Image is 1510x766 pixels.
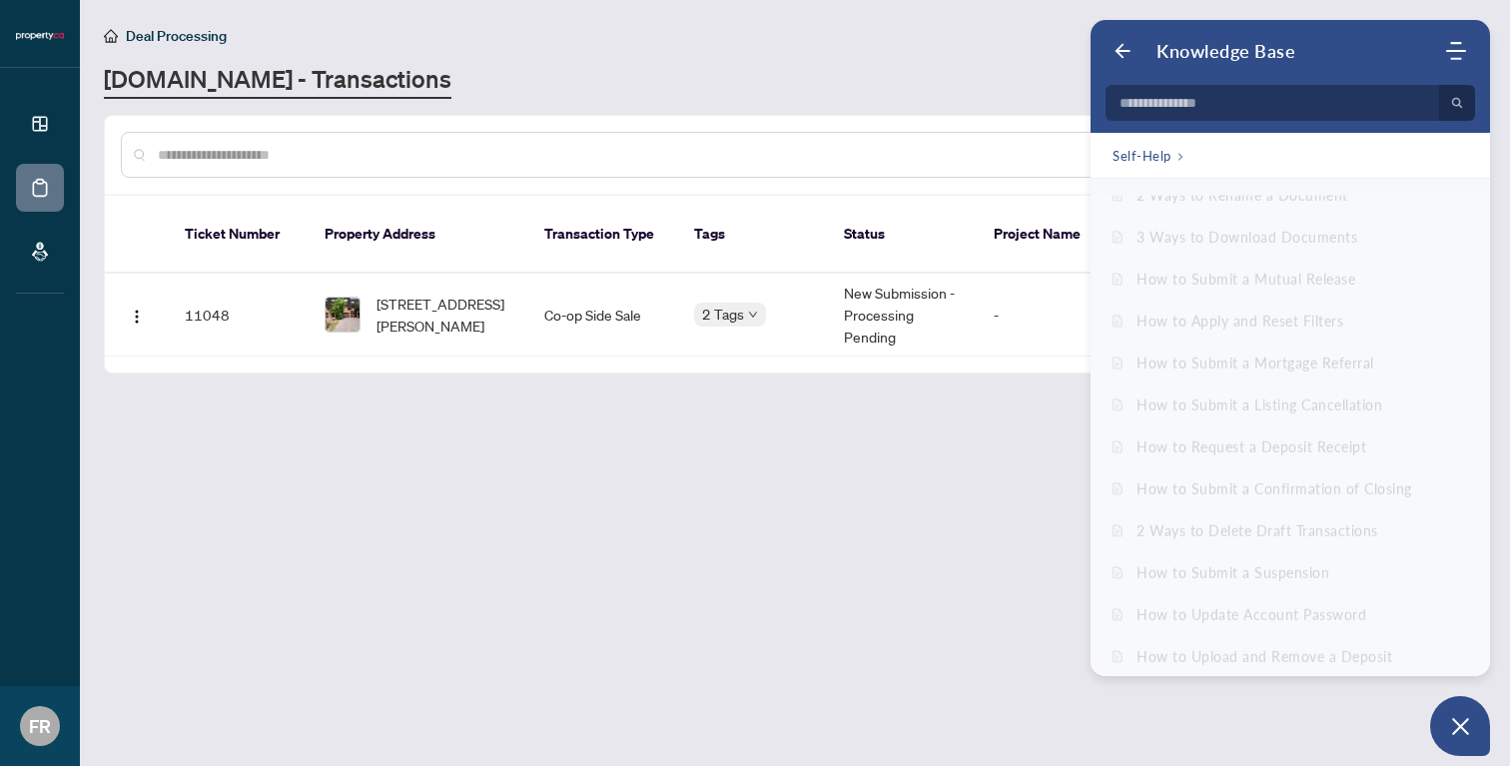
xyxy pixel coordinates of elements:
span: [STREET_ADDRESS][PERSON_NAME] [377,293,512,337]
span: 3 Ways to Download Documents [1136,212,1357,229]
a: How to Submit a Listing Cancellation [1091,368,1490,408]
span: How to Submit a Suspension [1136,547,1329,564]
a: How to Submit a Suspension [1091,535,1490,576]
td: Co-op Side Sale [528,274,678,357]
a: How to Apply and Reset Filters [1091,284,1490,325]
td: 11048 [169,274,309,357]
span: How to Request a Deposit Receipt [1136,421,1366,438]
th: Status [828,196,978,274]
a: How to Submit a Mortgage Referral [1091,326,1490,367]
img: Logo [129,309,145,325]
button: Logo [121,299,153,331]
th: Ticket Number [169,196,309,274]
a: 2 Ways to Delete Draft Transactions [1091,493,1490,534]
span: How to Submit a Mutual Release [1136,254,1355,271]
th: Property Address [309,196,528,274]
span: Deal Processing [126,27,227,45]
h1: Knowledge Base [1156,40,1295,62]
a: 2 Ways to Rename a Document [1091,158,1490,199]
td: New Submission - Processing Pending [828,274,978,357]
a: How to Update Account Password [1091,577,1490,618]
img: thumbnail-img [326,298,360,332]
a: [DOMAIN_NAME] - Transactions [104,63,451,99]
span: Self-Help [1113,146,1171,166]
span: How to Submit a Listing Cancellation [1136,380,1382,396]
button: Back [1113,41,1132,61]
span: 2 Tags [702,303,744,326]
a: How to Request a Deposit Receipt [1091,409,1490,450]
span: FR [29,712,51,740]
span: down [748,310,758,320]
span: How to Apply and Reset Filters [1136,296,1343,313]
div: Modules Menu [1443,41,1468,61]
span: How to Submit a Mortgage Referral [1136,338,1374,355]
a: How to Submit a Mutual Release [1091,242,1490,283]
span: How to Update Account Password [1136,589,1366,606]
a: How to Submit a Confirmation of Closing [1091,451,1490,492]
button: Open asap [1430,696,1490,756]
span: How to Upload and Remove a Deposit [1136,631,1392,648]
span: 2 Ways to Rename a Document [1136,170,1348,187]
th: Transaction Type [528,196,678,274]
div: breadcrumb current pageSelf-Help [1091,133,1490,179]
th: Project Name [978,196,1098,274]
span: 2 Ways to Delete Draft Transactions [1136,505,1378,522]
th: Tags [678,196,828,274]
span: home [104,29,118,43]
a: 3 Ways to Download Documents [1091,200,1490,241]
img: logo [16,30,64,42]
nav: breadcrumb [1113,145,1184,166]
a: How to Upload and Remove a Deposit [1091,619,1490,660]
td: - [978,274,1098,357]
span: How to Submit a Confirmation of Closing [1136,463,1412,480]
